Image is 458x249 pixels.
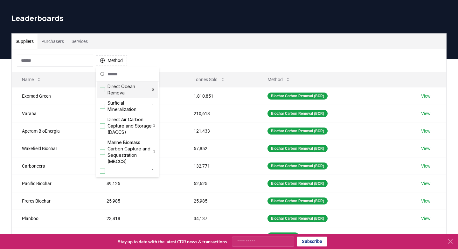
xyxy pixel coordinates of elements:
[267,232,299,239] div: Mineralization
[421,128,431,134] a: View
[12,34,38,49] button: Suppliers
[267,110,328,117] div: Biochar Carbon Removal (BCR)
[184,210,257,227] td: 34,137
[150,169,155,174] span: 1
[12,122,96,140] td: Aperam BioEnergia
[421,198,431,204] a: View
[267,145,328,152] div: Biochar Carbon Removal (BCR)
[421,110,431,117] a: View
[12,105,96,122] td: Varaha
[96,175,183,192] td: 49,125
[189,73,230,86] button: Tonnes Sold
[96,55,127,66] button: Method
[12,175,96,192] td: Pacific Biochar
[184,227,257,245] td: 36,979
[267,180,328,187] div: Biochar Carbon Removal (BCR)
[267,93,328,100] div: Biochar Carbon Removal (BCR)
[38,34,68,49] button: Purchasers
[421,180,431,187] a: View
[421,233,431,239] a: View
[153,149,155,155] span: 1
[96,192,183,210] td: 25,985
[267,215,328,222] div: Biochar Carbon Removal (BCR)
[12,157,96,175] td: Carboneers
[267,128,328,135] div: Biochar Carbon Removal (BCR)
[262,73,295,86] button: Method
[68,34,92,49] button: Services
[184,105,257,122] td: 210,613
[108,116,153,135] span: Direct Air Carbon Capture and Storage (DACCS)
[108,83,150,96] span: Direct Ocean Removal
[184,175,257,192] td: 52,625
[12,210,96,227] td: Planboo
[267,163,328,169] div: Biochar Carbon Removal (BCR)
[153,123,155,128] span: 1
[184,192,257,210] td: 25,985
[108,100,150,113] span: Surficial Mineralization
[421,163,431,169] a: View
[12,87,96,105] td: Exomad Green
[17,73,46,86] button: Name
[421,215,431,222] a: View
[150,87,155,92] span: 6
[12,140,96,157] td: Wakefield Biochar
[184,87,257,105] td: 1,810,851
[150,104,155,109] span: 1
[184,157,257,175] td: 132,771
[184,122,257,140] td: 121,433
[11,13,447,23] h1: Leaderboards
[421,93,431,99] a: View
[184,140,257,157] td: 57,852
[96,227,183,245] td: 23,191
[421,145,431,152] a: View
[108,139,153,165] span: Marine Biomass Carbon Capture and Sequestration (MBCCS)
[12,192,96,210] td: Freres Biochar
[96,210,183,227] td: 23,418
[267,197,328,204] div: Biochar Carbon Removal (BCR)
[12,227,96,245] td: CarbonCure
